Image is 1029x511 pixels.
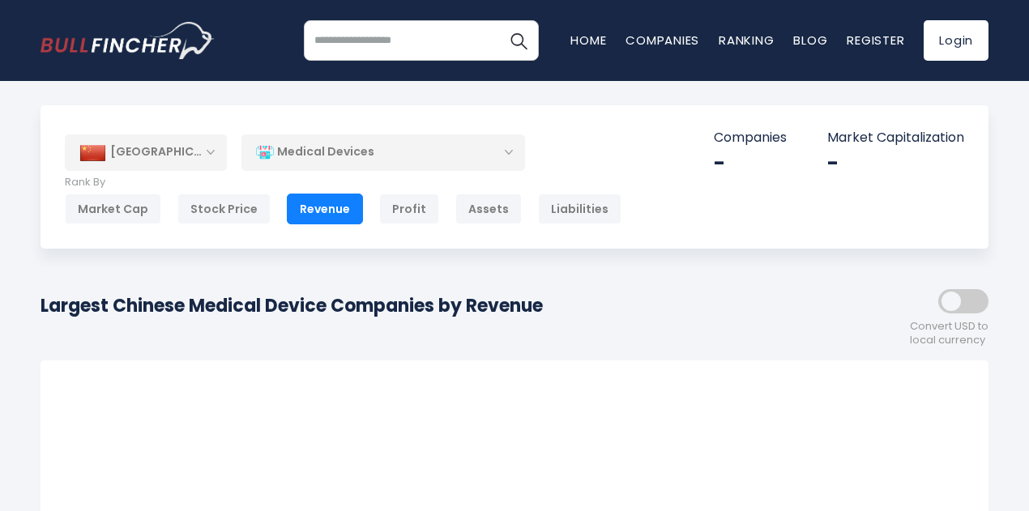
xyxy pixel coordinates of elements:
[793,32,827,49] a: Blog
[924,20,988,61] a: Login
[41,292,543,319] h1: Largest Chinese Medical Device Companies by Revenue
[287,194,363,224] div: Revenue
[41,22,215,59] a: Go to homepage
[827,130,964,147] p: Market Capitalization
[719,32,774,49] a: Ranking
[498,20,539,61] button: Search
[65,194,161,224] div: Market Cap
[538,194,621,224] div: Liabilities
[714,130,787,147] p: Companies
[910,320,988,347] span: Convert USD to local currency
[177,194,271,224] div: Stock Price
[241,134,525,171] div: Medical Devices
[455,194,522,224] div: Assets
[827,151,964,176] div: -
[65,176,621,189] p: Rank By
[379,194,439,224] div: Profit
[714,151,787,176] div: -
[626,32,699,49] a: Companies
[570,32,606,49] a: Home
[65,134,227,170] div: [GEOGRAPHIC_DATA]
[41,22,215,59] img: bullfincher logo
[847,32,904,49] a: Register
